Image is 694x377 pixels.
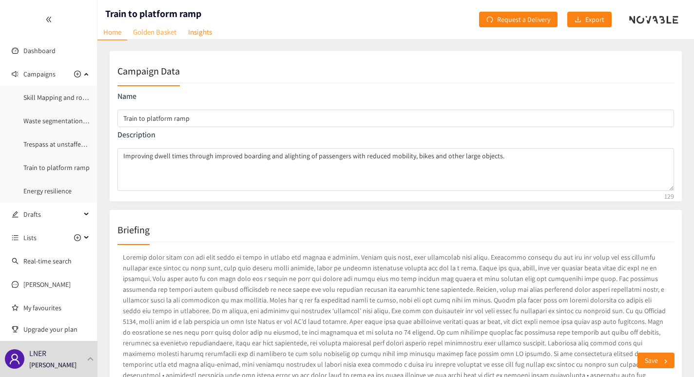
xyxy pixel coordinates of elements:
[585,14,604,25] span: Export
[23,64,56,84] span: Campaigns
[23,257,72,265] a: Real-time search
[567,12,612,27] button: downloadExport
[23,163,90,172] a: Train to platform ramp
[127,24,182,39] a: Golden Basket
[117,223,150,237] h2: Briefing
[182,24,218,39] a: Insights
[645,330,694,377] iframe: Chat Widget
[575,16,581,24] span: download
[637,353,675,368] button: Save
[117,64,180,78] h2: Campaign Data
[29,359,77,370] p: [PERSON_NAME]
[74,71,81,77] span: plus-circle
[74,234,81,241] span: plus-circle
[9,353,20,365] span: user
[105,7,201,20] h1: Train to platform ramp
[23,140,110,149] a: Trespass at unstaffed stations
[12,71,19,77] span: sound
[97,24,127,40] a: Home
[117,130,674,140] p: Description
[29,347,46,359] p: LNER
[23,320,90,339] span: Upgrade your plan
[45,16,52,23] span: double-left
[12,234,19,241] span: unordered-list
[23,205,81,224] span: Drafts
[23,93,121,102] a: Skill Mapping and role forecasting
[645,355,658,366] span: Save
[23,187,72,195] a: Energy resilience
[117,148,674,191] textarea: Campaign description
[23,116,117,125] a: Waste segmentation and sorting
[479,12,558,27] button: redoRequest a Delivery
[23,228,37,247] span: Lists
[486,16,493,24] span: redo
[117,91,674,102] p: Name
[12,326,19,333] span: trophy
[117,110,674,127] input: Campaign name
[23,46,56,55] a: Dashboard
[23,280,71,289] a: [PERSON_NAME]
[497,14,550,25] span: Request a Delivery
[12,211,19,218] span: edit
[23,298,90,318] a: My favourites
